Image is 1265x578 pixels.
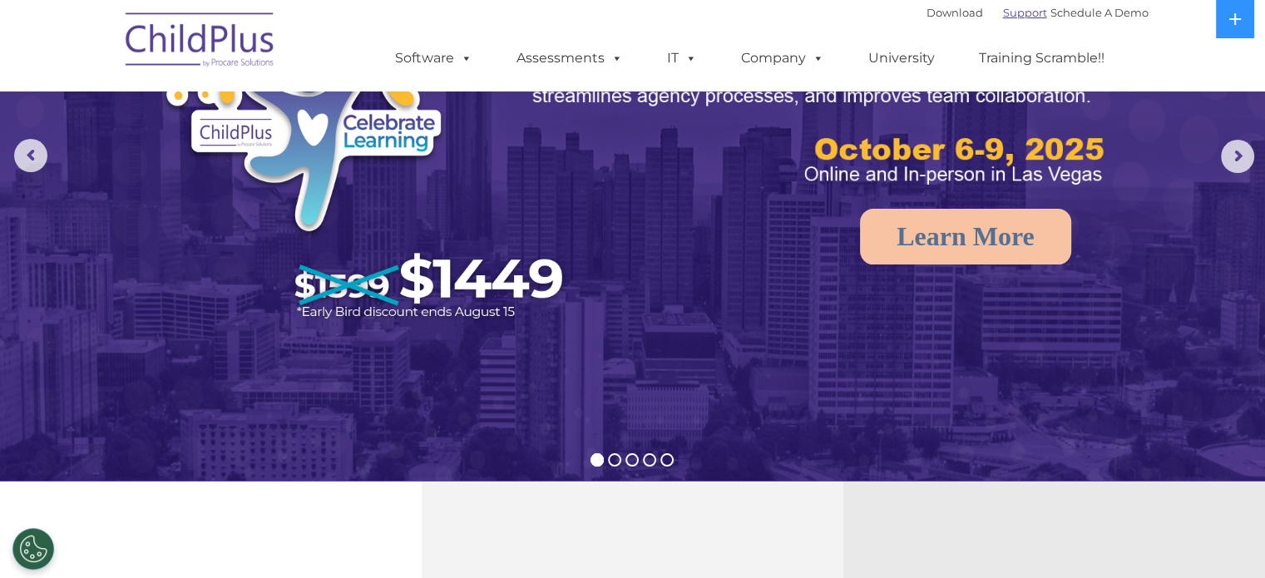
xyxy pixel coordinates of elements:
[231,110,282,122] span: Last name
[927,6,983,19] a: Download
[12,528,54,570] button: Cookies Settings
[1003,6,1047,19] a: Support
[7,67,1258,82] div: Options
[724,42,841,75] a: Company
[962,42,1121,75] a: Training Scramble!!
[7,37,1258,52] div: Move To ...
[852,42,951,75] a: University
[7,82,1258,96] div: Sign out
[650,42,714,75] a: IT
[994,398,1265,578] iframe: Chat Widget
[7,52,1258,67] div: Delete
[117,1,284,84] img: ChildPlus by Procare Solutions
[231,178,302,190] span: Phone number
[860,209,1071,264] a: Learn More
[1050,6,1149,19] a: Schedule A Demo
[927,6,1149,19] font: |
[7,96,1258,111] div: Rename
[500,42,640,75] a: Assessments
[7,111,1258,126] div: Move To ...
[378,42,489,75] a: Software
[7,22,1258,37] div: Sort New > Old
[7,7,1258,22] div: Sort A > Z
